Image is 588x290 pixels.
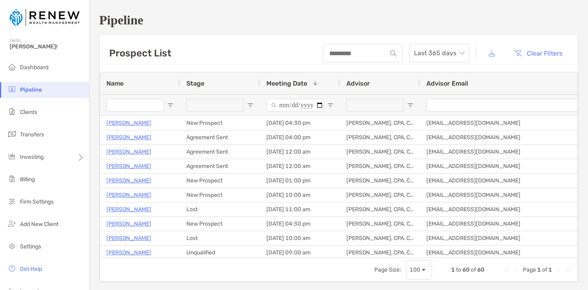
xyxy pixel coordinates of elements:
[346,80,370,87] span: Advisor
[471,266,476,273] span: of
[504,267,510,273] div: First Page
[180,217,260,231] div: New Prospect
[7,219,17,228] img: add_new_client icon
[106,132,151,142] a: [PERSON_NAME]
[451,266,455,273] span: 1
[565,267,571,273] div: Last Page
[106,219,151,229] a: [PERSON_NAME]
[106,204,151,214] a: [PERSON_NAME]
[260,188,340,202] div: [DATE] 10:00 am
[106,99,164,112] input: Name Filter Input
[260,246,340,260] div: [DATE] 09:00 am
[266,99,324,112] input: Meeting Date Filter Input
[260,174,340,188] div: [DATE] 01:00 pm
[340,246,420,260] div: [PERSON_NAME], CPA, CFP®
[414,44,464,62] span: Last 365 days
[7,129,17,139] img: transfers icon
[508,44,568,62] button: Clear Filters
[523,266,536,273] span: Page
[340,159,420,173] div: [PERSON_NAME], CPA, CFP®
[186,80,204,87] span: Stage
[20,154,44,160] span: Investing
[106,190,151,200] a: [PERSON_NAME]
[20,131,44,138] span: Transfers
[340,202,420,216] div: [PERSON_NAME], CPA, CFP®
[340,231,420,245] div: [PERSON_NAME], CPA, CFP®
[247,102,254,108] button: Open Filter Menu
[180,174,260,188] div: New Prospect
[180,145,260,159] div: Agreement Sent
[340,145,420,159] div: [PERSON_NAME], CPA, CFP®
[106,147,151,157] a: [PERSON_NAME]
[180,116,260,130] div: New Prospect
[99,13,578,28] h1: Pipeline
[260,145,340,159] div: [DATE] 12:00 am
[7,241,17,251] img: settings icon
[10,3,80,32] img: Zoe Logo
[20,266,42,272] span: Get Help
[180,246,260,260] div: Unqualified
[327,102,334,108] button: Open Filter Menu
[106,248,151,258] a: [PERSON_NAME]
[340,130,420,144] div: [PERSON_NAME], CPA, CFP®
[406,260,432,280] div: Page Size
[260,217,340,231] div: [DATE] 04:30 pm
[260,231,340,245] div: [DATE] 10:00 am
[180,130,260,144] div: Agreement Sent
[555,267,562,273] div: Next Page
[106,118,151,128] a: [PERSON_NAME]
[407,102,414,108] button: Open Filter Menu
[180,202,260,216] div: Lost
[20,198,54,205] span: Firm Settings
[374,266,401,273] div: Page Size:
[537,266,541,273] span: 1
[542,266,547,273] span: of
[106,161,151,171] a: [PERSON_NAME]
[340,116,420,130] div: [PERSON_NAME], CPA, CFP®
[260,116,340,130] div: [DATE] 04:30 pm
[20,176,35,183] span: Billing
[462,266,470,273] span: 60
[7,107,17,116] img: clients icon
[7,264,17,273] img: get-help icon
[260,202,340,216] div: [DATE] 11:00 am
[7,84,17,94] img: pipeline icon
[340,174,420,188] div: [PERSON_NAME], CPA, CFP®
[340,217,420,231] div: [PERSON_NAME], CPA, CFP®
[426,80,468,87] span: Advisor Email
[10,43,84,50] span: [PERSON_NAME]!
[180,231,260,245] div: Lost
[167,102,174,108] button: Open Filter Menu
[390,50,396,56] img: input icon
[20,109,37,116] span: Clients
[513,267,520,273] div: Previous Page
[106,176,151,186] a: [PERSON_NAME]
[477,266,484,273] span: 60
[340,188,420,202] div: [PERSON_NAME], CPA, CFP®
[260,130,340,144] div: [DATE] 04:00 pm
[410,266,420,273] div: 100
[548,266,552,273] span: 1
[109,48,171,59] h3: Prospect List
[180,159,260,173] div: Agreement Sent
[266,80,307,87] span: Meeting Date
[106,80,124,87] span: Name
[180,188,260,202] div: New Prospect
[20,221,58,228] span: Add New Client
[456,266,461,273] span: to
[7,196,17,206] img: firm-settings icon
[20,243,41,250] span: Settings
[106,233,151,243] a: [PERSON_NAME]
[7,174,17,184] img: billing icon
[260,159,340,173] div: [DATE] 12:00 am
